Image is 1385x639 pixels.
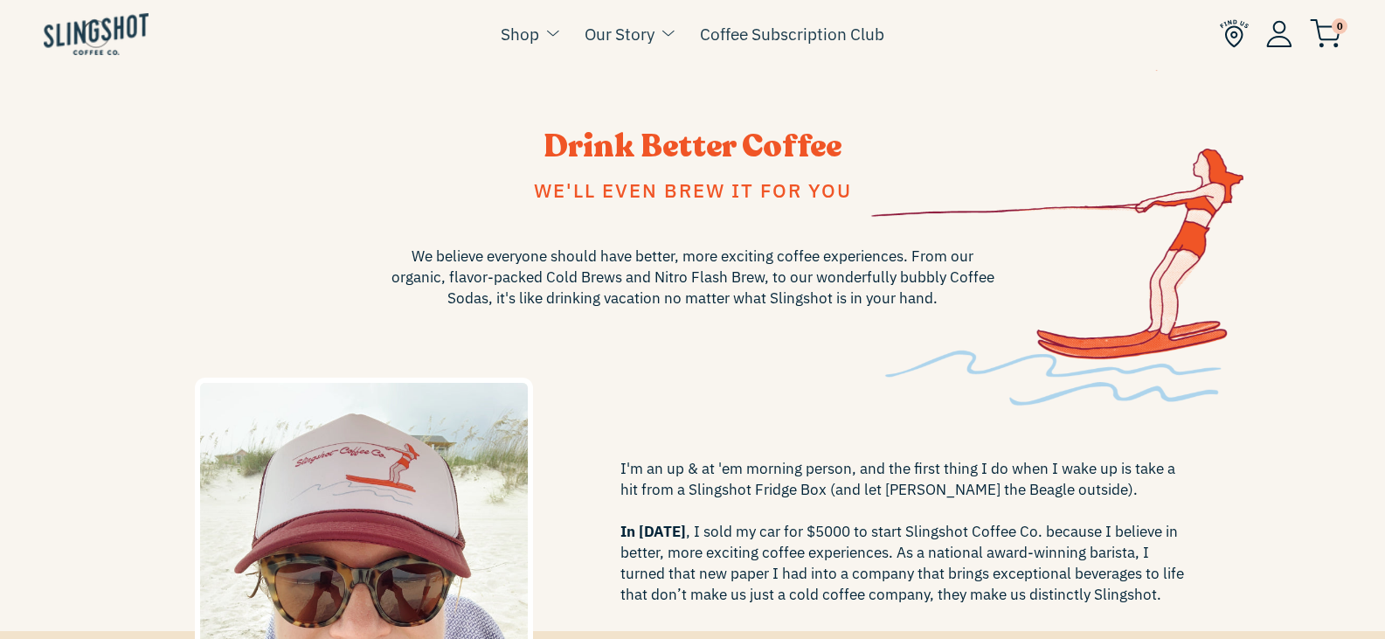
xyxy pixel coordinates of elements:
[534,177,852,203] span: We'll even brew it for you
[387,246,999,309] span: We believe everyone should have better, more exciting coffee experiences. From our organic, flavo...
[1266,20,1292,47] img: Account
[544,125,841,168] span: Drink Better Coffee
[1220,19,1249,48] img: Find Us
[585,21,654,47] a: Our Story
[1310,23,1341,44] a: 0
[1310,19,1341,48] img: cart
[871,70,1243,406] img: skiabout-1636558702133_426x.png
[620,522,686,541] span: In [DATE]
[501,21,539,47] a: Shop
[1332,18,1347,34] span: 0
[620,458,1191,605] span: I'm an up & at 'em morning person, and the first thing I do when I wake up is take a hit from a S...
[700,21,884,47] a: Coffee Subscription Club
